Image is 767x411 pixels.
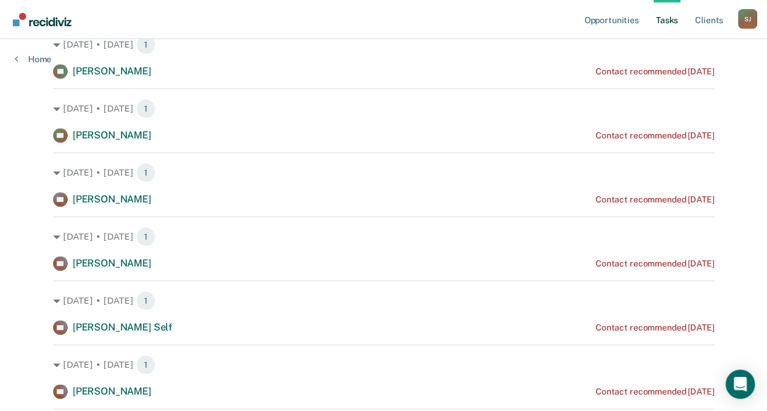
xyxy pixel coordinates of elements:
[596,259,714,269] div: Contact recommended [DATE]
[73,65,151,77] span: [PERSON_NAME]
[136,35,156,54] span: 1
[53,227,714,246] div: [DATE] • [DATE] 1
[73,257,151,269] span: [PERSON_NAME]
[596,195,714,205] div: Contact recommended [DATE]
[596,387,714,397] div: Contact recommended [DATE]
[596,66,714,77] div: Contact recommended [DATE]
[13,13,71,26] img: Recidiviz
[136,99,156,118] span: 1
[73,385,151,397] span: [PERSON_NAME]
[73,129,151,141] span: [PERSON_NAME]
[15,54,51,65] a: Home
[596,130,714,141] div: Contact recommended [DATE]
[738,9,757,29] button: Profile dropdown button
[136,227,156,246] span: 1
[73,193,151,205] span: [PERSON_NAME]
[136,355,156,374] span: 1
[53,355,714,374] div: [DATE] • [DATE] 1
[726,370,755,399] div: Open Intercom Messenger
[53,35,714,54] div: [DATE] • [DATE] 1
[136,291,156,310] span: 1
[596,323,714,333] div: Contact recommended [DATE]
[53,291,714,310] div: [DATE] • [DATE] 1
[53,99,714,118] div: [DATE] • [DATE] 1
[53,163,714,182] div: [DATE] • [DATE] 1
[738,9,757,29] div: S J
[136,163,156,182] span: 1
[73,321,172,333] span: [PERSON_NAME] Self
